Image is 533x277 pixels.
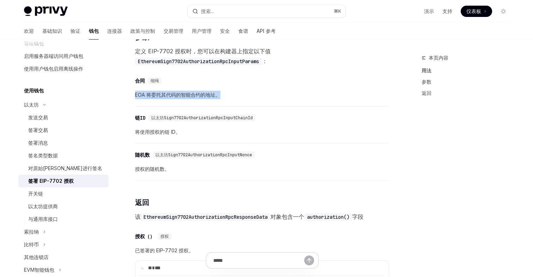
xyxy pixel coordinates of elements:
[220,23,230,40] a: 安全
[238,23,248,40] a: 食谱
[24,241,39,247] font: 比特币
[164,23,183,40] a: 交易管理
[135,92,220,98] font: EOA 将委托其代码的智能合约的地址。
[18,62,109,75] a: 使用用户钱包启用离线操作
[352,213,363,220] font: 字段
[429,55,448,61] font: 本页内容
[18,149,109,162] a: 签名类型数据
[28,191,43,197] font: 开关链
[160,234,169,239] font: 授权
[130,28,155,34] font: 政策与控制
[89,28,99,34] font: 钱包
[28,114,48,120] font: 发送交易
[151,115,253,121] font: 以太坊Sign7702AuthorizationRpcInputChainId
[135,129,180,135] font: 将使用授权的链 ID。
[442,8,452,15] a: 支持
[424,8,434,15] a: 演示
[18,251,109,264] a: 其他连锁店
[141,213,270,221] code: EthereumSign7702AuthorizationRpcResponseData
[135,166,170,172] font: 授权的随机数。
[334,8,338,14] font: ⌘
[498,6,509,17] button: 切换暗模式
[24,53,83,59] font: 启用服务器端访问用户钱包
[466,8,481,14] font: 仪表板
[155,152,252,158] font: 以太坊Sign7702AuthorizationRpcInputNonce
[192,28,212,34] font: 用户管理
[18,50,109,62] a: 启用服务器端访问用户钱包
[24,254,49,260] font: 其他连锁店
[135,152,150,158] font: 随机数
[135,198,149,207] font: 返回
[24,23,34,40] a: 欢迎
[24,28,34,34] font: 欢迎
[28,178,74,184] font: 签署 EIP-7702 授权
[107,23,122,40] a: 连接器
[422,65,515,76] a: 用法
[188,5,345,18] button: 搜索...⌘K
[238,28,248,34] font: 食谱
[18,111,109,124] a: 发送交易
[24,88,44,94] font: 使用钱包
[28,165,102,171] font: 对原始[PERSON_NAME]进行签名
[135,233,155,240] font: 授权（）
[42,28,62,34] font: 基础知识
[135,213,141,220] font: 该
[71,23,80,40] a: 验证
[270,213,304,220] font: 对象包含一个
[28,216,58,222] font: 与通用库接口
[18,187,109,200] a: 开关链
[422,79,431,85] font: 参数
[257,28,276,34] font: API 参考
[135,78,145,84] font: 合同
[422,88,515,99] a: 返回
[442,8,452,14] font: 支持
[18,137,109,149] a: 签署消息
[130,23,155,40] a: 政策与控制
[89,23,99,40] a: 钱包
[42,23,62,40] a: 基础知识
[24,6,68,16] img: 灯光标志
[220,28,230,34] font: 安全
[28,203,58,209] font: 以太坊提供商
[304,213,352,221] code: authorization()
[18,213,109,225] a: 与通用库接口
[18,175,109,187] a: 签署 EIP-7702 授权
[192,23,212,40] a: 用户管理
[151,78,159,84] font: 细绳
[28,127,48,133] font: 签署交易
[262,58,268,65] font: ：
[135,58,262,65] code: EthereumSign7702AuthorizationRpcInputParams
[28,152,58,158] font: 签名类型数据
[135,48,271,55] font: 定义 EIP-7702 授权时，您可以在构建器上指定以下值
[304,255,314,265] button: 发送消息
[422,76,515,88] a: 参数
[201,8,214,14] font: 搜索...
[24,66,83,72] font: 使用用户钱包启用离线操作
[135,115,146,121] font: 链ID
[422,90,431,96] font: 返回
[424,8,434,14] font: 演示
[71,28,80,34] font: 验证
[24,229,39,235] font: 索拉纳
[257,23,276,40] a: API 参考
[338,8,341,14] font: K
[28,140,48,146] font: 签署消息
[18,200,109,213] a: 以太坊提供商
[18,124,109,137] a: 签署交易
[18,162,109,175] a: 对原始[PERSON_NAME]进行签名
[135,247,194,253] font: 已签署的 EIP-7702 授权。
[164,28,183,34] font: 交易管理
[461,6,492,17] a: 仪表板
[24,102,39,108] font: 以太坊
[422,67,431,73] font: 用法
[107,28,122,34] font: 连接器
[24,267,54,273] font: EVM智能钱包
